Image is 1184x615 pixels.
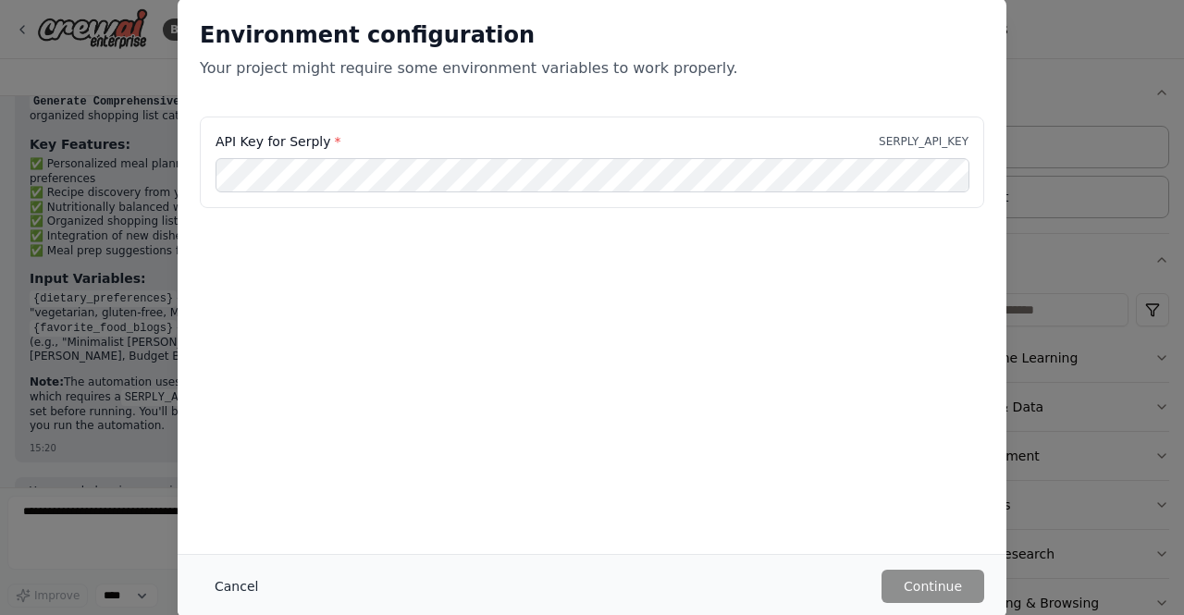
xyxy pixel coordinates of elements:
h2: Environment configuration [200,20,984,50]
button: Continue [882,570,984,603]
button: Cancel [200,570,273,603]
p: Your project might require some environment variables to work properly. [200,57,984,80]
p: SERPLY_API_KEY [879,134,968,149]
label: API Key for Serply [216,132,340,151]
